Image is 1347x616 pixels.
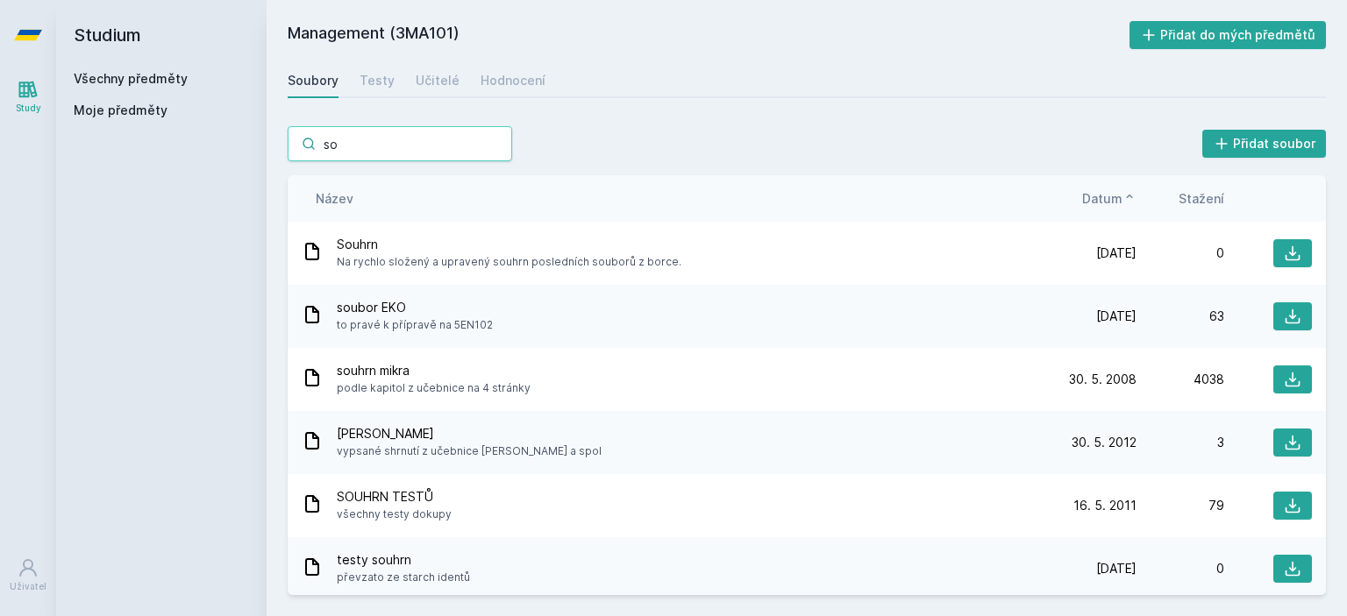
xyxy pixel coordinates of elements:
a: Učitelé [416,63,460,98]
div: Study [16,102,41,115]
span: vypsané shrnutí z učebnice [PERSON_NAME] a spol [337,443,602,460]
a: Testy [360,63,395,98]
a: Soubory [288,63,339,98]
span: testy souhrn [337,551,470,569]
button: Stažení [1179,189,1224,208]
input: Hledej soubor [288,126,512,161]
div: Soubory [288,72,339,89]
div: 3 [1137,434,1224,451]
span: to pravé k přípravě na 5EN102 [337,316,493,334]
span: 30. 5. 2008 [1069,371,1137,388]
span: Souhrn [337,236,681,253]
div: 79 [1137,497,1224,514]
button: Přidat soubor [1202,130,1327,158]
span: [DATE] [1096,560,1137,577]
button: Datum [1082,189,1137,208]
span: podle kapitol z učebnice na 4 stránky [337,379,531,397]
a: Všechny předměty [74,71,188,86]
span: soubor EKO [337,299,493,316]
div: 4038 [1137,371,1224,388]
div: Uživatel [10,580,46,593]
div: 0 [1137,244,1224,262]
span: Moje předměty [74,102,167,119]
div: Testy [360,72,395,89]
a: Hodnocení [481,63,545,98]
div: Učitelé [416,72,460,89]
a: Uživatel [4,549,53,602]
span: [PERSON_NAME] [337,425,602,443]
span: [DATE] [1096,244,1137,262]
span: [DATE] [1096,308,1137,325]
div: 63 [1137,308,1224,325]
h2: Management (3MA101) [288,21,1130,49]
button: Název [316,189,353,208]
span: souhrn mikra [337,362,531,379]
span: 16. 5. 2011 [1073,497,1137,514]
span: SOUHRN TESTŮ [337,488,452,506]
span: 30. 5. 2012 [1072,434,1137,451]
span: všechny testy dokupy [337,506,452,523]
span: převzato ze starch identů [337,569,470,586]
span: Datum [1082,189,1122,208]
div: 0 [1137,560,1224,577]
span: Na rychlo složený a upravený souhrn posledních souborů z borce. [337,253,681,271]
div: Hodnocení [481,72,545,89]
button: Přidat do mých předmětů [1130,21,1327,49]
a: Study [4,70,53,124]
